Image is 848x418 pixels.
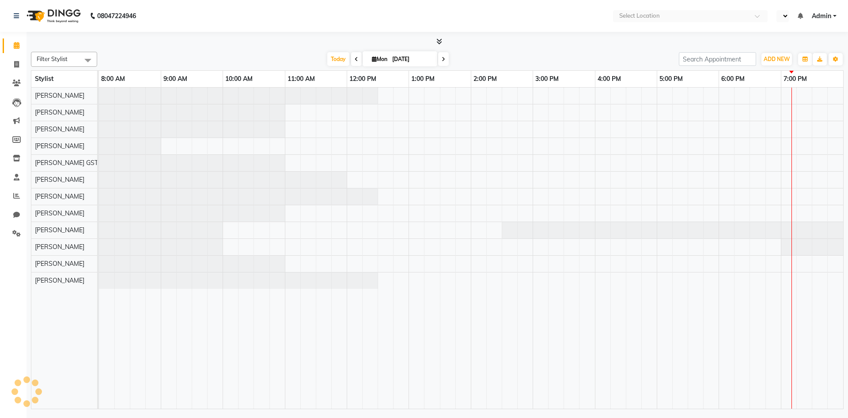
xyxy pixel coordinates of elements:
[35,142,84,150] span: [PERSON_NAME]
[719,73,747,85] a: 6:00 PM
[223,73,255,85] a: 10:00 AM
[35,176,84,184] span: [PERSON_NAME]
[409,73,437,85] a: 1:00 PM
[35,159,128,167] span: [PERSON_NAME] GSTIN - 21123
[812,12,831,21] span: Admin
[35,192,84,200] span: [PERSON_NAME]
[533,73,561,85] a: 3:00 PM
[35,92,84,100] span: [PERSON_NAME]
[35,260,84,268] span: [PERSON_NAME]
[764,56,790,62] span: ADD NEW
[35,108,84,116] span: [PERSON_NAME]
[35,75,53,83] span: Stylist
[781,73,809,85] a: 7:00 PM
[285,73,317,85] a: 11:00 AM
[35,125,84,133] span: [PERSON_NAME]
[161,73,189,85] a: 9:00 AM
[370,56,390,62] span: Mon
[97,4,136,28] b: 08047224946
[595,73,623,85] a: 4:00 PM
[35,226,84,234] span: [PERSON_NAME]
[23,4,83,28] img: logo
[35,276,84,284] span: [PERSON_NAME]
[327,52,349,66] span: Today
[347,73,379,85] a: 12:00 PM
[471,73,499,85] a: 2:00 PM
[99,73,127,85] a: 8:00 AM
[35,243,84,251] span: [PERSON_NAME]
[35,209,84,217] span: [PERSON_NAME]
[390,53,434,66] input: 2025-09-01
[37,55,68,62] span: Filter Stylist
[679,52,756,66] input: Search Appointment
[657,73,685,85] a: 5:00 PM
[761,53,792,65] button: ADD NEW
[619,12,660,20] div: Select Location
